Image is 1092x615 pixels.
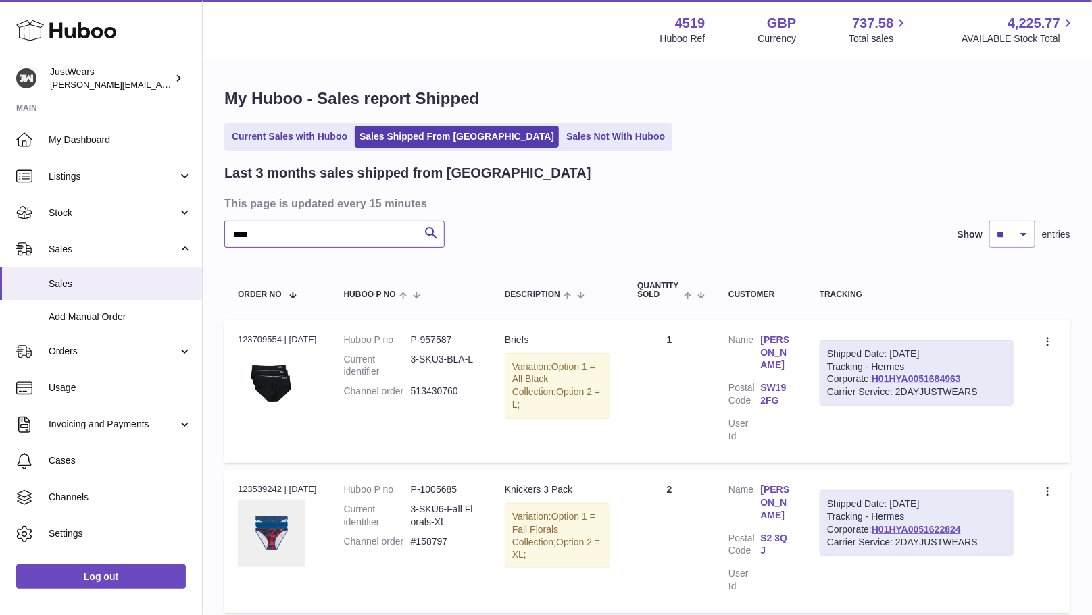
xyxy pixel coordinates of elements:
[49,454,192,467] span: Cases
[49,243,178,256] span: Sales
[872,373,961,384] a: H01HYA0051684963
[344,535,411,548] dt: Channel order
[50,79,271,90] span: [PERSON_NAME][EMAIL_ADDRESS][DOMAIN_NAME]
[512,361,595,398] span: Option 1 = All Black Collection;
[50,65,172,91] div: JustWears
[49,491,192,504] span: Channels
[660,32,705,45] div: Huboo Ref
[637,282,680,299] span: Quantity Sold
[505,353,610,419] div: Variation:
[820,490,1014,556] div: Tracking - Hermes Corporate:
[849,14,909,45] a: 737.58 Total sales
[728,333,760,375] dt: Name
[624,320,715,463] td: 1
[758,32,797,45] div: Currency
[675,14,705,32] strong: 4519
[344,353,411,379] dt: Current identifier
[238,500,305,567] img: 45191725480230.jpg
[344,503,411,529] dt: Current identifier
[728,483,760,525] dt: Name
[224,164,591,182] h2: Last 3 months sales shipped from [GEOGRAPHIC_DATA]
[411,483,478,496] dd: P-1005685
[767,14,796,32] strong: GBP
[562,126,670,148] a: Sales Not With Huboo
[962,32,1076,45] span: AVAILABLE Stock Total
[49,527,192,540] span: Settings
[238,350,305,417] img: 45191709312261.jpg
[344,290,396,299] span: Huboo P no
[49,418,178,431] span: Invoicing and Payments
[49,134,192,146] span: My Dashboard
[761,381,793,407] a: SW19 2FG
[49,345,178,358] span: Orders
[411,333,478,346] dd: P-957587
[728,567,760,593] dt: User Id
[624,470,715,613] td: 2
[761,483,793,522] a: [PERSON_NAME]
[224,88,1070,109] h1: My Huboo - Sales report Shipped
[344,385,411,398] dt: Channel order
[411,503,478,529] dd: 3-SKU6-Fall Florals-XL
[49,381,192,394] span: Usage
[505,503,610,569] div: Variation:
[827,385,1006,398] div: Carrier Service: 2DAYJUSTWEARS
[224,196,1067,211] h3: This page is updated every 15 minutes
[512,537,600,560] span: Option 2 = XL;
[962,14,1076,45] a: 4,225.77 AVAILABLE Stock Total
[872,524,961,535] a: H01HYA0051622824
[728,417,760,443] dt: User Id
[505,333,610,346] div: Briefs
[411,535,478,548] dd: #158797
[820,290,1014,299] div: Tracking
[827,536,1006,549] div: Carrier Service: 2DAYJUSTWEARS
[958,228,983,241] label: Show
[852,14,893,32] span: 737.58
[238,483,317,496] div: 123539242 | [DATE]
[411,385,478,398] dd: 513430760
[827,498,1006,510] div: Shipped Date: [DATE]
[505,483,610,496] div: Knickers 3 Pack
[49,311,192,323] span: Add Manual Order
[227,126,352,148] a: Current Sales with Huboo
[49,170,178,183] span: Listings
[1042,228,1070,241] span: entries
[344,483,411,496] dt: Huboo P no
[16,564,186,589] a: Log out
[238,333,317,346] div: 123709554 | [DATE]
[820,340,1014,406] div: Tracking - Hermes Corporate:
[238,290,282,299] span: Order No
[16,68,36,88] img: josh@just-wears.com
[512,386,600,410] span: Option 2 = L;
[49,207,178,219] span: Stock
[512,511,595,547] span: Option 1 = Fall Florals Collection;
[344,333,411,346] dt: Huboo P no
[761,333,793,372] a: [PERSON_NAME]
[761,532,793,558] a: S2 3QJ
[411,353,478,379] dd: 3-SKU3-BLA-L
[49,277,192,290] span: Sales
[355,126,559,148] a: Sales Shipped From [GEOGRAPHIC_DATA]
[1008,14,1060,32] span: 4,225.77
[728,381,760,410] dt: Postal Code
[728,532,760,561] dt: Postal Code
[505,290,560,299] span: Description
[849,32,909,45] span: Total sales
[728,290,793,299] div: Customer
[827,348,1006,360] div: Shipped Date: [DATE]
